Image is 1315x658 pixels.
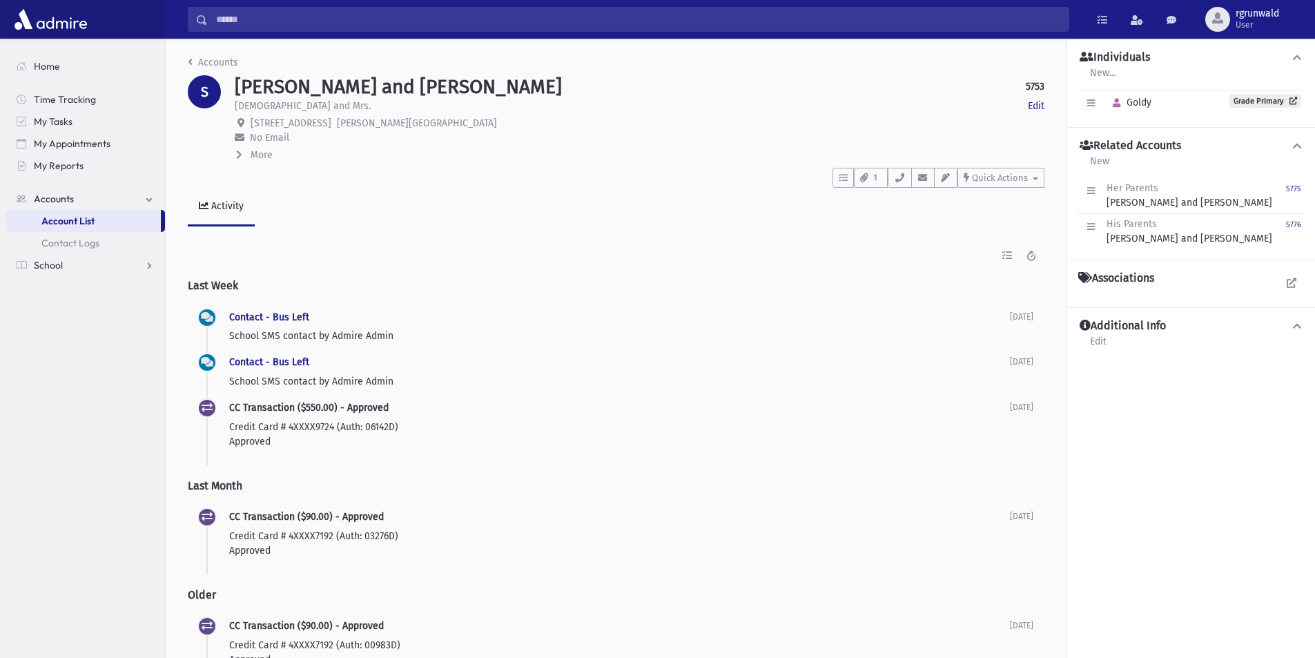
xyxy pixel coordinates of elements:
[1026,79,1044,94] strong: 5753
[208,200,244,212] div: Activity
[6,155,165,177] a: My Reports
[972,173,1028,183] span: Quick Actions
[229,620,384,632] span: CC Transaction ($90.00) - Approved
[250,132,289,144] span: No Email
[6,188,165,210] a: Accounts
[235,148,274,162] button: More
[1286,217,1301,246] a: 5776
[1089,153,1110,178] a: New
[34,259,63,271] span: School
[1286,184,1301,193] small: 5775
[188,577,1044,612] h2: Older
[188,75,221,108] div: S
[6,88,165,110] a: Time Tracking
[1010,512,1033,521] span: [DATE]
[1107,217,1272,246] div: [PERSON_NAME] and [PERSON_NAME]
[188,188,255,226] a: Activity
[34,60,60,72] span: Home
[854,168,888,188] button: 1
[188,55,238,75] nav: breadcrumb
[229,434,1010,449] p: Approved
[34,137,110,150] span: My Appointments
[957,168,1044,188] button: Quick Actions
[870,172,881,184] span: 1
[6,254,165,276] a: School
[1078,50,1304,65] button: Individuals
[6,55,165,77] a: Home
[34,93,96,106] span: Time Tracking
[41,237,99,249] span: Contact Logs
[1107,218,1157,230] span: His Parents
[229,356,309,368] a: Contact - Bus Left
[1080,50,1150,65] h4: Individuals
[34,193,74,205] span: Accounts
[1089,333,1107,358] a: Edit
[1010,312,1033,322] span: [DATE]
[229,420,1010,434] p: Credit Card # 4XXXX9724 (Auth: 06142D)
[188,57,238,68] a: Accounts
[188,468,1044,503] h2: Last Month
[1107,181,1272,210] div: [PERSON_NAME] and [PERSON_NAME]
[229,511,384,523] span: CC Transaction ($90.00) - Approved
[1010,403,1033,412] span: [DATE]
[208,7,1069,32] input: Search
[1236,8,1279,19] span: rgrunwald
[1286,220,1301,229] small: 5776
[34,159,84,172] span: My Reports
[235,75,562,99] h1: [PERSON_NAME] and [PERSON_NAME]
[6,232,165,254] a: Contact Logs
[1010,621,1033,630] span: [DATE]
[1107,182,1158,194] span: Her Parents
[229,329,1010,343] p: School SMS contact by Admire Admin
[41,215,95,227] span: Account List
[1080,319,1166,333] h4: Additional Info
[1229,94,1301,108] a: Grade Primary
[1028,99,1044,113] a: Edit
[1010,357,1033,367] span: [DATE]
[1080,139,1181,153] h4: Related Accounts
[229,311,309,323] a: Contact - Bus Left
[6,133,165,155] a: My Appointments
[235,99,371,113] p: [DEMOGRAPHIC_DATA] and Mrs.
[229,543,1010,558] p: Approved
[1089,65,1116,90] a: New...
[6,110,165,133] a: My Tasks
[251,149,273,161] span: More
[11,6,90,33] img: AdmirePro
[229,638,1010,652] p: Credit Card # 4XXXX7192 (Auth: 00983D)
[34,115,72,128] span: My Tasks
[1286,181,1301,210] a: 5775
[251,117,331,129] span: [STREET_ADDRESS]
[229,402,389,414] span: CC Transaction ($550.00) - Approved
[1078,271,1154,285] h4: Associations
[6,210,161,232] a: Account List
[1236,19,1279,30] span: User
[1078,319,1304,333] button: Additional Info
[1107,97,1151,108] span: Goldy
[229,374,1010,389] p: School SMS contact by Admire Admin
[1078,139,1304,153] button: Related Accounts
[188,268,1044,303] h2: Last Week
[229,529,1010,543] p: Credit Card # 4XXXX7192 (Auth: 03276D)
[337,117,497,129] span: [PERSON_NAME][GEOGRAPHIC_DATA]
